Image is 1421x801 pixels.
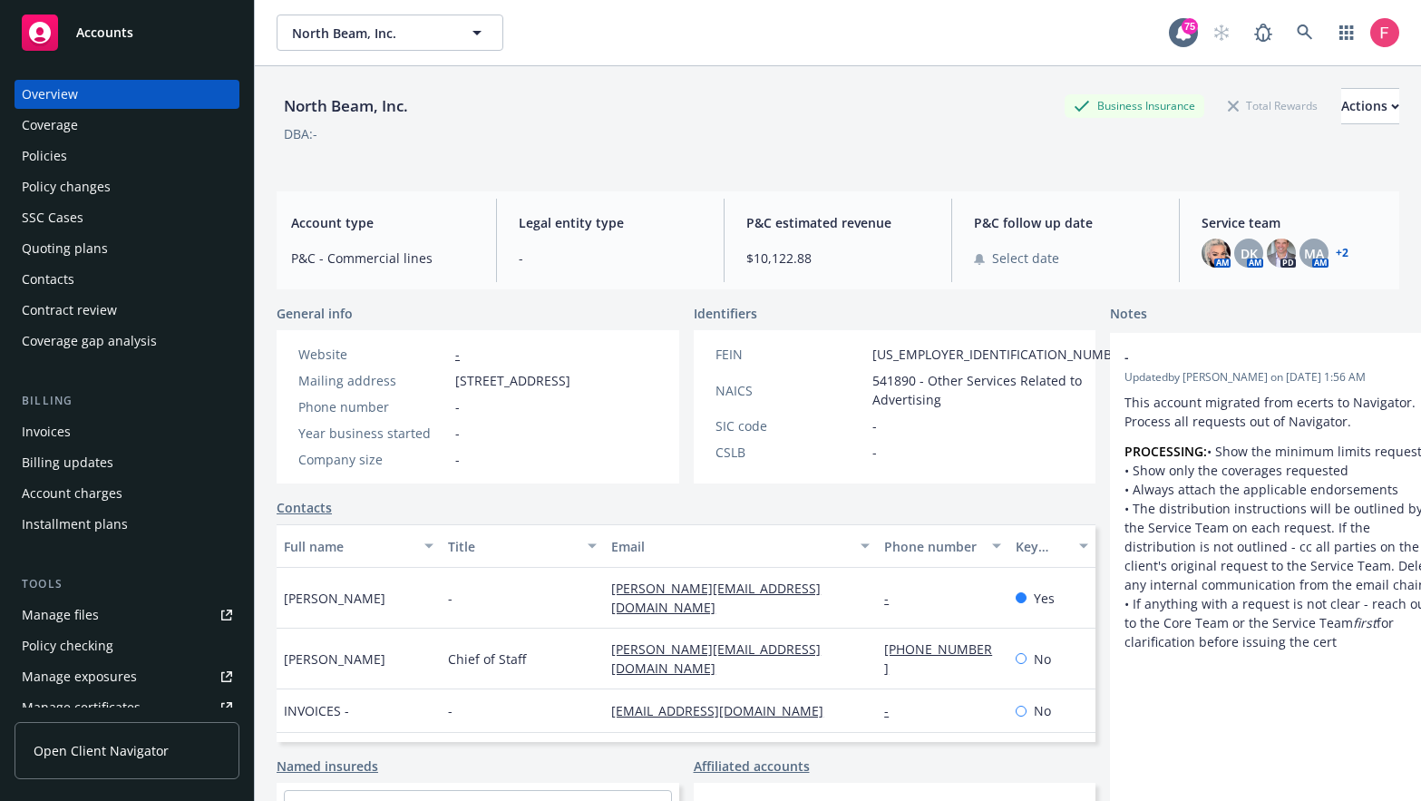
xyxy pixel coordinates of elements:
span: P&C follow up date [974,213,1157,232]
div: Title [448,537,578,556]
span: Account type [291,213,474,232]
span: - [448,701,453,720]
span: - [872,443,877,462]
div: Phone number [884,537,980,556]
a: Switch app [1329,15,1365,51]
button: Key contact [1008,524,1095,568]
div: DBA: - [284,124,317,143]
div: Company size [298,450,448,469]
img: photo [1267,239,1296,268]
div: Business Insurance [1065,94,1204,117]
div: Actions [1341,89,1399,123]
a: Affiliated accounts [694,757,810,776]
img: photo [1202,239,1231,268]
a: Manage certificates [15,693,239,722]
span: [US_EMPLOYER_IDENTIFICATION_NUMBER] [872,345,1132,364]
a: Manage files [15,601,239,630]
div: Manage exposures [22,662,137,691]
button: Phone number [877,524,1007,568]
div: Invoices [22,417,71,446]
span: Accounts [76,25,133,40]
div: Contacts [22,265,74,294]
span: Identifiers [694,304,757,323]
div: Installment plans [22,510,128,539]
span: - [455,424,460,443]
div: Quoting plans [22,234,108,263]
a: Search [1287,15,1323,51]
span: - [455,450,460,469]
span: - [519,249,702,268]
a: Contract review [15,296,239,325]
span: P&C - Commercial lines [291,249,474,268]
a: - [455,346,460,363]
div: 75 [1182,18,1198,34]
span: [PERSON_NAME] [284,650,385,669]
a: - [884,590,903,607]
a: Report a Bug [1245,15,1281,51]
div: Contract review [22,296,117,325]
div: NAICS [715,381,865,400]
a: Coverage gap analysis [15,327,239,356]
span: Chief of Staff [448,650,526,669]
a: - [884,702,903,719]
a: Policy changes [15,172,239,201]
div: North Beam, Inc. [277,94,415,118]
a: [PHONE_NUMBER] [884,640,992,677]
button: Title [441,524,605,568]
div: FEIN [715,345,865,364]
a: SSC Cases [15,203,239,232]
span: P&C estimated revenue [746,213,929,232]
span: Open Client Navigator [34,741,169,760]
a: Manage exposures [15,662,239,691]
div: Policy checking [22,631,113,660]
a: Named insureds [277,757,378,776]
a: Coverage [15,111,239,140]
div: Billing updates [22,448,113,477]
div: SIC code [715,416,865,435]
div: CSLB [715,443,865,462]
div: Phone number [298,397,448,416]
a: [PERSON_NAME][EMAIL_ADDRESS][DOMAIN_NAME] [611,640,821,677]
div: Coverage gap analysis [22,327,157,356]
button: Full name [277,524,441,568]
div: SSC Cases [22,203,83,232]
a: Account charges [15,479,239,508]
span: MA [1304,244,1324,263]
button: North Beam, Inc. [277,15,503,51]
div: Manage certificates [22,693,141,722]
span: [STREET_ADDRESS] [455,371,570,390]
span: DK [1241,244,1258,263]
span: North Beam, Inc. [292,24,449,43]
span: 541890 - Other Services Related to Advertising [872,371,1132,409]
div: Tools [15,575,239,593]
span: $10,122.88 [746,249,929,268]
div: Policy changes [22,172,111,201]
a: Billing updates [15,448,239,477]
div: Account charges [22,479,122,508]
a: Accounts [15,7,239,58]
button: Email [604,524,877,568]
span: No [1034,650,1051,669]
div: Policies [22,142,67,171]
div: Email [611,537,850,556]
span: No [1034,701,1051,720]
div: Manage files [22,601,99,630]
div: Coverage [22,111,78,140]
a: Invoices [15,417,239,446]
a: Start snowing [1203,15,1240,51]
span: INVOICES - [284,701,349,720]
a: Policies [15,142,239,171]
a: +2 [1336,248,1348,259]
span: - [1124,347,1393,366]
a: [EMAIL_ADDRESS][DOMAIN_NAME] [611,702,838,719]
span: Legal entity type [519,213,702,232]
a: Overview [15,80,239,109]
a: Policy checking [15,631,239,660]
a: [PERSON_NAME][EMAIL_ADDRESS][DOMAIN_NAME] [611,580,821,616]
div: Billing [15,392,239,410]
div: Website [298,345,448,364]
span: - [872,416,877,435]
a: Quoting plans [15,234,239,263]
a: Installment plans [15,510,239,539]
